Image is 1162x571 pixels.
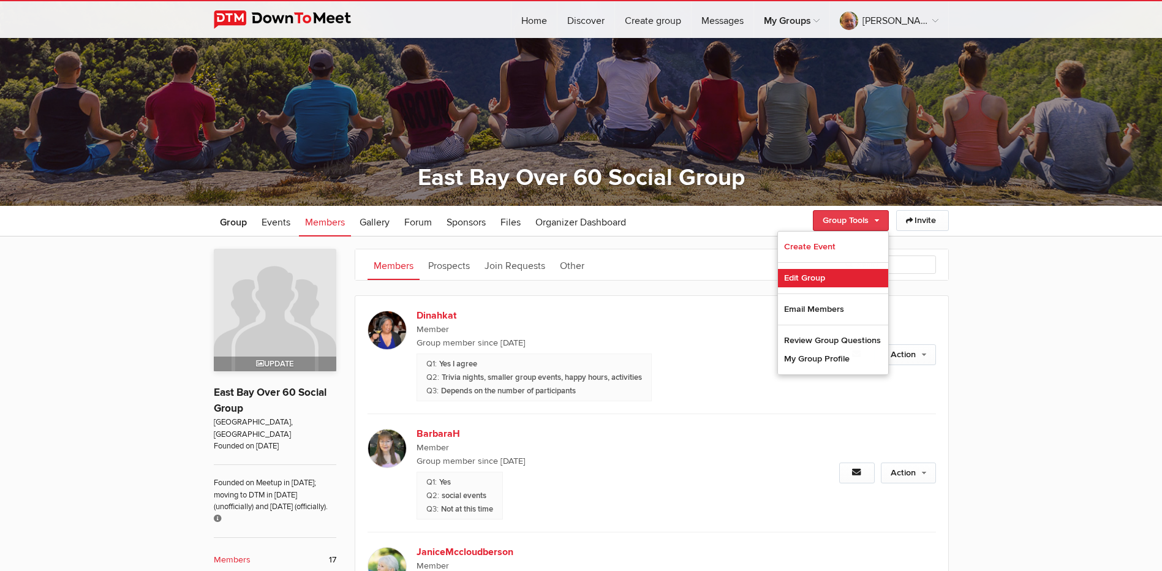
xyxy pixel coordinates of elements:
[529,206,632,236] a: Organizer Dashboard
[262,216,290,229] span: Events
[442,372,642,382] span: Trivia nights, smaller group events, happy hours, activities
[778,238,888,256] a: Create Event
[404,216,432,229] span: Forum
[441,504,493,514] span: Not at this time
[557,1,614,38] a: Discover
[220,216,247,229] span: Group
[881,463,936,483] a: Action
[830,1,948,38] a: [PERSON_NAME]
[255,206,296,236] a: Events
[214,553,251,567] b: Members
[214,10,370,29] img: DownToMeet
[778,350,888,368] a: My Group Profile
[442,491,486,501] span: social events
[500,216,521,229] span: Files
[426,372,439,382] span: What types of activities or events are you most interested in attending?
[439,359,477,369] span: Yes I agree
[692,1,753,38] a: Messages
[440,206,492,236] a: Sponsors
[368,429,407,468] img: BarbaraH
[417,455,766,468] span: Group member since [DATE]
[305,216,345,229] span: Members
[360,216,390,229] span: Gallery
[778,269,888,287] a: Edit Group
[214,464,336,525] span: Founded on Meetup in [DATE]; moving to DTM in [DATE] (unofficially) and [DATE] (officially).
[398,206,438,236] a: Forum
[368,414,766,532] a: BarbaraH Member Group member since [DATE] Yes social events Not at this time
[778,300,888,319] a: Email Members
[368,311,407,350] img: Dinahkat
[426,477,437,487] span: Do you agree to release - without limitations - the group and its Organizers from any liability w...
[754,1,829,38] a: My Groups
[896,210,949,231] a: Invite
[441,386,576,396] span: Depends on the number of participants
[535,216,626,229] span: Organizer Dashboard
[511,1,557,38] a: Home
[418,164,745,192] a: East Bay Over 60 Social Group
[813,210,889,231] a: Group Tools
[426,359,437,369] span: Do you agree to release - without limitations - the group and its Organizers from any liability w...
[214,386,326,415] a: East Bay Over 60 Social Group
[214,417,336,441] span: [GEOGRAPHIC_DATA], [GEOGRAPHIC_DATA]
[615,1,691,38] a: Create group
[417,323,766,336] span: Member
[417,336,766,350] span: Group member since [DATE]
[439,477,451,487] span: Yes
[329,553,336,567] span: 17
[554,249,590,280] a: Other
[426,386,439,396] span: Are you able/willing to host any events at home or another accessible location?
[417,545,626,559] b: JaniceMccloudberson
[417,441,766,455] span: Member
[426,491,439,501] span: What types of activities or events are you most interested in attending?
[417,308,626,323] b: Dinahkat
[214,553,336,567] a: Members 17
[214,441,336,452] span: Founded on [DATE]
[422,249,476,280] a: Prospects
[778,331,888,350] a: Review Group Questions
[214,249,336,371] a: Update
[494,206,527,236] a: Files
[214,249,336,371] img: East Bay Over 60 Social Group
[368,296,766,414] a: Dinahkat Member Group member since [DATE] Yes I agree Trivia nights, smaller group events, happy ...
[214,206,253,236] a: Group
[478,249,551,280] a: Join Requests
[417,426,626,441] b: BarbaraH
[368,249,420,280] a: Members
[881,344,936,365] a: Action
[447,216,486,229] span: Sponsors
[426,504,439,514] span: Are you able/willing to host any events at home or another accessible location?
[353,206,396,236] a: Gallery
[256,359,293,369] span: Update
[299,206,351,236] a: Members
